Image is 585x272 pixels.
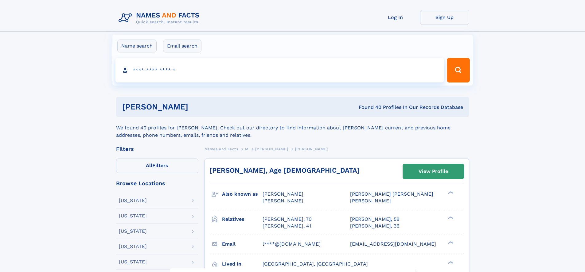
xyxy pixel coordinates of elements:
div: Filters [116,146,198,152]
label: Name search [117,40,157,52]
div: ❯ [447,216,454,220]
div: ❯ [447,240,454,244]
span: [EMAIL_ADDRESS][DOMAIN_NAME] [350,241,436,247]
span: [PERSON_NAME] [295,147,328,151]
div: Browse Locations [116,181,198,186]
span: [PERSON_NAME] [255,147,288,151]
div: [US_STATE] [119,229,147,234]
div: Found 40 Profiles In Our Records Database [273,104,463,111]
span: All [146,163,152,168]
div: ❯ [447,191,454,195]
a: [PERSON_NAME], 58 [350,216,400,223]
div: We found 40 profiles for [PERSON_NAME]. Check out our directory to find information about [PERSON... [116,117,469,139]
img: Logo Names and Facts [116,10,205,26]
a: Log In [371,10,420,25]
button: Search Button [447,58,470,82]
h3: Email [222,239,263,249]
a: [PERSON_NAME] [255,145,288,153]
span: M [245,147,248,151]
span: [GEOGRAPHIC_DATA], [GEOGRAPHIC_DATA] [263,261,368,267]
a: [PERSON_NAME], 41 [263,223,311,229]
a: [PERSON_NAME], 70 [263,216,312,223]
div: [US_STATE] [119,198,147,203]
div: View Profile [419,164,448,178]
span: [PERSON_NAME] [263,198,303,204]
input: search input [115,58,444,82]
a: M [245,145,248,153]
h1: [PERSON_NAME] [122,103,274,111]
span: [PERSON_NAME] [263,191,303,197]
label: Email search [163,40,201,52]
a: [PERSON_NAME], 36 [350,223,400,229]
a: View Profile [403,164,464,179]
h3: Lived in [222,259,263,269]
span: [PERSON_NAME] [350,198,391,204]
h3: Relatives [222,214,263,224]
div: ❯ [447,260,454,264]
div: [US_STATE] [119,259,147,264]
div: [US_STATE] [119,213,147,218]
label: Filters [116,159,198,173]
a: Names and Facts [205,145,238,153]
span: [PERSON_NAME] [PERSON_NAME] [350,191,433,197]
a: Sign Up [420,10,469,25]
a: [PERSON_NAME], Age [DEMOGRAPHIC_DATA] [210,167,360,174]
h3: Also known as [222,189,263,199]
div: [US_STATE] [119,244,147,249]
